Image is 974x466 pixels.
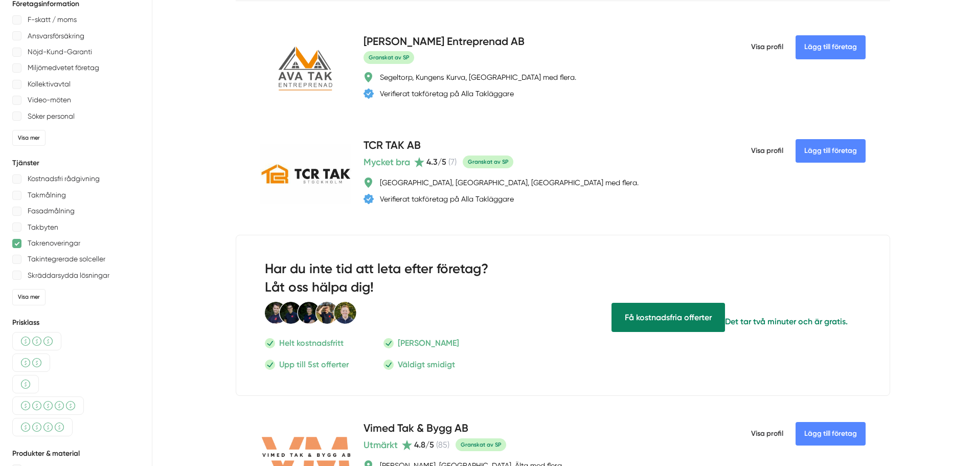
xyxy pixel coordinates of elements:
span: Få hjälp [611,303,725,332]
p: Takrenoveringar [28,237,80,250]
div: Billigt [12,375,39,393]
p: Ansvarsförsäkring [28,30,84,42]
span: Visa profil [751,138,783,164]
h4: [PERSON_NAME] Entreprenad AB [364,34,525,51]
div: Segeltorp, Kungens Kurva, [GEOGRAPHIC_DATA] med flera. [380,72,576,82]
h2: Har du inte tid att leta efter företag? Låt oss hälpa dig! [265,260,528,301]
: Lägg till företag [796,35,866,59]
p: Söker personal [28,110,75,123]
h5: Produkter & material [12,449,140,459]
p: Kollektivavtal [28,78,71,91]
: Lägg till företag [796,422,866,446]
div: Billigare [12,353,50,372]
p: Video-möten [28,94,71,106]
span: 4.3 /5 [426,157,446,167]
p: Helt kostnadsfritt [279,337,344,349]
p: Fasadmålning [28,205,75,217]
p: Takintegrerade solceller [28,253,105,265]
p: Takbyten [28,221,58,234]
div: Dyrare [12,396,84,415]
span: Mycket bra [364,155,410,169]
span: Visa profil [751,34,783,60]
h5: Tjänster [12,158,140,168]
span: ( 85 ) [436,440,449,450]
div: Medel [12,332,61,350]
div: [GEOGRAPHIC_DATA], [GEOGRAPHIC_DATA], [GEOGRAPHIC_DATA] med flera. [380,177,639,188]
p: Miljömedvetet företag [28,61,99,74]
p: F-skatt / moms [28,13,77,26]
p: Kostnadsfri rådgivning [28,172,100,185]
span: 4.8 /5 [414,440,434,450]
p: Takmålning [28,189,66,202]
img: TCR TAK AB [260,144,351,204]
span: Granskat av SP [456,438,506,451]
h4: TCR TAK AB [364,138,421,154]
img: AVA Tak Entreprenad AB [260,44,351,95]
p: Väldigt smidigt [398,358,455,371]
div: Över medel [12,418,73,436]
: Lägg till företag [796,139,866,163]
h4: Vimed Tak & Bygg AB [364,420,468,437]
div: Visa mer [12,130,46,146]
img: Smartproduktion Personal [265,301,357,325]
span: Visa profil [751,420,783,447]
p: Nöjd-Kund-Garanti [28,46,92,58]
p: Det tar två minuter och är gratis. [725,315,848,328]
span: ( 7 ) [448,157,457,167]
div: Verifierat takföretag på Alla Takläggare [380,88,514,99]
p: Upp till 5st offerter [279,358,349,371]
h5: Prisklass [12,318,140,328]
p: [PERSON_NAME] [398,337,459,349]
span: Granskat av SP [463,156,513,168]
span: Utmärkt [364,438,398,452]
span: Granskat av SP [364,51,414,64]
p: Skräddarsydda lösningar [28,269,109,282]
div: Visa mer [12,289,46,305]
div: Verifierat takföretag på Alla Takläggare [380,194,514,204]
